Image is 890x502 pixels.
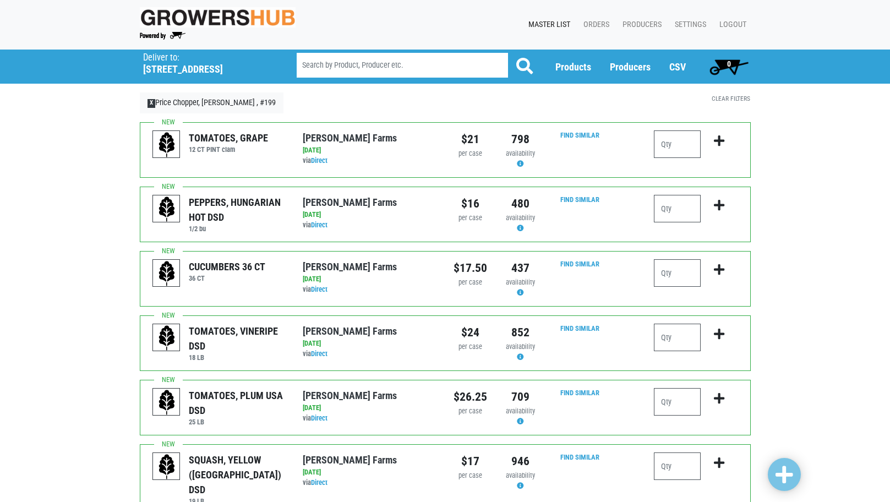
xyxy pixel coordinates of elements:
span: availability [506,471,535,479]
div: via [303,156,436,166]
a: [PERSON_NAME] Farms [303,261,397,272]
a: 0 [705,56,754,78]
div: SQUASH, YELLOW ([GEOGRAPHIC_DATA]) DSD [189,452,286,497]
div: per case [454,213,487,223]
p: Deliver to: [143,52,269,63]
div: $17.50 [454,259,487,277]
a: Direct [311,285,327,293]
input: Qty [654,388,701,416]
div: via [303,220,436,231]
a: Logout [711,14,751,35]
a: Settings [666,14,711,35]
h6: 36 CT [189,274,265,282]
div: 437 [504,259,537,277]
div: $16 [454,195,487,212]
div: 852 [504,324,537,341]
a: [PERSON_NAME] Farms [303,325,397,337]
div: CUCUMBERS 36 CT [189,259,265,274]
a: Find Similar [560,195,599,204]
a: Direct [311,350,327,358]
img: placeholder-variety-43d6402dacf2d531de610a020419775a.svg [153,389,181,416]
a: Direct [311,478,327,487]
div: [DATE] [303,339,436,349]
input: Qty [654,130,701,158]
a: Find Similar [560,389,599,397]
a: Find Similar [560,131,599,139]
span: Price Chopper, Cicero , #199 (5701 Cir Dr E, Cicero, NY 13039, USA) [143,50,277,75]
a: Find Similar [560,453,599,461]
span: availability [506,407,535,415]
div: 709 [504,388,537,406]
div: $26.25 [454,388,487,406]
h6: 12 CT PINT clam [189,145,268,154]
span: availability [506,214,535,222]
span: availability [506,149,535,157]
a: Master List [520,14,575,35]
a: [PERSON_NAME] Farms [303,390,397,401]
input: Qty [654,324,701,351]
a: Clear Filters [712,95,750,102]
div: TOMATOES, GRAPE [189,130,268,145]
div: TOMATOES, VINERIPE DSD [189,324,286,353]
img: placeholder-variety-43d6402dacf2d531de610a020419775a.svg [153,195,181,223]
div: 798 [504,130,537,148]
a: [PERSON_NAME] Farms [303,454,397,466]
div: via [303,478,436,488]
div: via [303,413,436,424]
div: per case [454,471,487,481]
input: Qty [654,259,701,287]
span: availability [506,342,535,351]
img: placeholder-variety-43d6402dacf2d531de610a020419775a.svg [153,260,181,287]
div: via [303,349,436,359]
a: Find Similar [560,260,599,268]
a: XPrice Chopper, [PERSON_NAME] , #199 [140,92,284,113]
div: per case [454,149,487,159]
a: [PERSON_NAME] Farms [303,197,397,208]
a: Producers [614,14,666,35]
a: Products [555,61,591,73]
div: [DATE] [303,145,436,156]
a: [PERSON_NAME] Farms [303,132,397,144]
div: via [303,285,436,295]
input: Qty [654,452,701,480]
span: availability [506,278,535,286]
div: [DATE] [303,274,436,285]
a: CSV [669,61,686,73]
a: Find Similar [560,324,599,332]
div: [DATE] [303,403,436,413]
a: Orders [575,14,614,35]
span: 0 [727,59,731,68]
h6: 25 LB [189,418,286,426]
input: Search by Product, Producer etc. [297,53,508,78]
input: Qty [654,195,701,222]
div: $17 [454,452,487,470]
div: per case [454,277,487,288]
a: Direct [311,414,327,422]
div: [DATE] [303,467,436,478]
div: per case [454,342,487,352]
img: Powered by Big Wheelbarrow [140,32,185,40]
div: 946 [504,452,537,470]
img: original-fc7597fdc6adbb9d0e2ae620e786d1a2.jpg [140,7,296,28]
h6: 1/2 bu [189,225,286,233]
div: $24 [454,324,487,341]
h6: 18 LB [189,353,286,362]
div: PEPPERS, HUNGARIAN HOT DSD [189,195,286,225]
img: placeholder-variety-43d6402dacf2d531de610a020419775a.svg [153,324,181,352]
img: placeholder-variety-43d6402dacf2d531de610a020419775a.svg [153,453,181,481]
div: $21 [454,130,487,148]
span: X [148,99,156,108]
img: placeholder-variety-43d6402dacf2d531de610a020419775a.svg [153,131,181,159]
a: Producers [610,61,651,73]
div: 480 [504,195,537,212]
a: Direct [311,156,327,165]
h5: [STREET_ADDRESS] [143,63,269,75]
div: per case [454,406,487,417]
a: Direct [311,221,327,229]
div: TOMATOES, PLUM USA DSD [189,388,286,418]
div: [DATE] [303,210,436,220]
